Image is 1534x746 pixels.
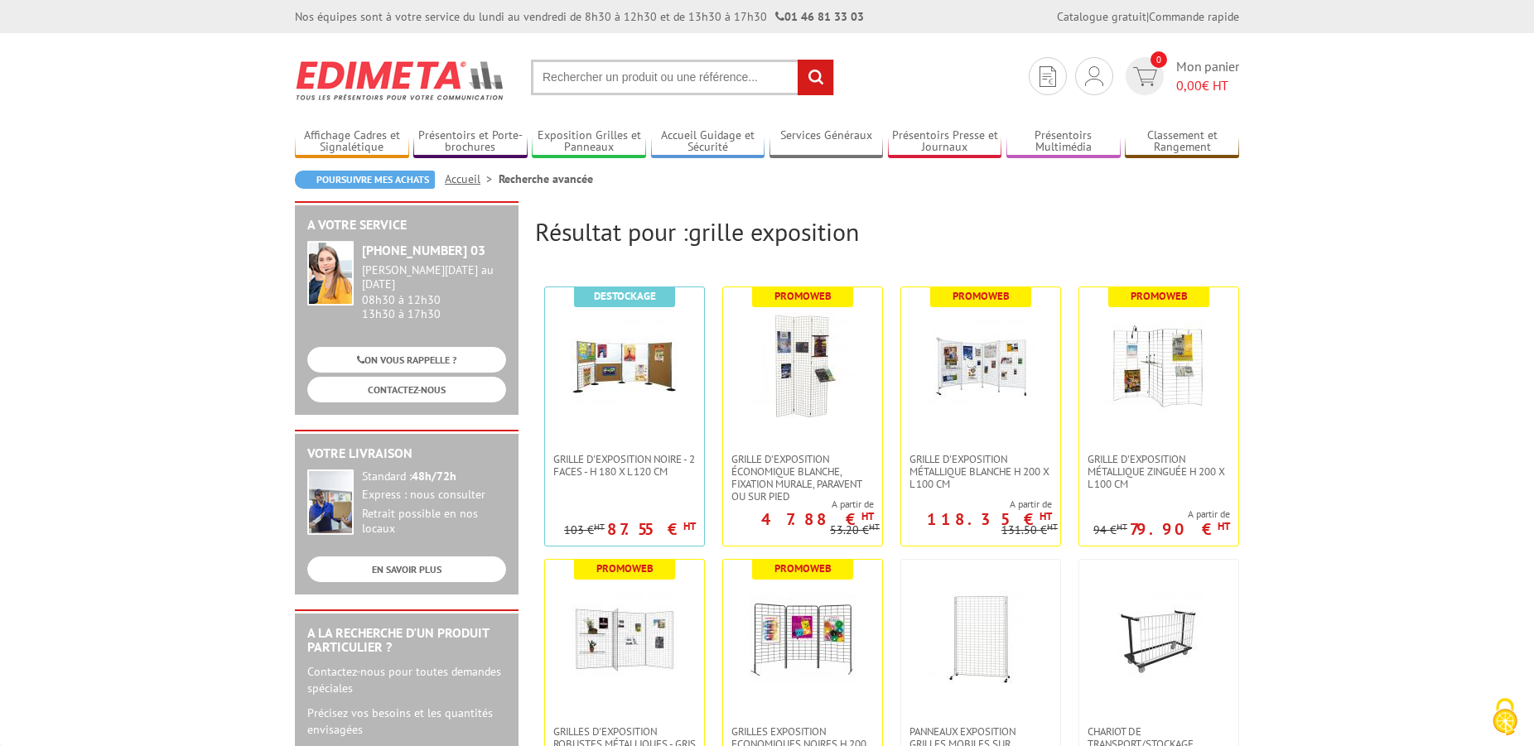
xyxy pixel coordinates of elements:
[1131,289,1188,303] b: Promoweb
[651,128,765,156] a: Accueil Guidage et Sécurité
[1150,51,1167,68] span: 0
[532,128,646,156] a: Exposition Grilles et Panneaux
[412,469,456,484] strong: 48h/72h
[531,60,834,95] input: Rechercher un produit ou une référence...
[830,524,880,537] p: 53.20 €
[362,507,506,537] div: Retrait possible en nos locaux
[774,561,832,575] b: Promoweb
[499,171,593,187] li: Recherche avancée
[545,453,704,478] a: Grille d'exposition noire - 2 faces - H 180 x L 120 cm
[362,469,506,484] div: Standard :
[413,128,528,156] a: Présentoirs et Porte-brochures
[1176,76,1239,95] span: € HT
[1117,521,1127,532] sup: HT
[1105,585,1213,692] img: Chariot de transport/stockage Grilles d'exposition
[1040,66,1056,87] img: devis rapide
[362,263,506,320] div: 08h30 à 12h30 13h30 à 17h30
[901,498,1052,511] span: A partir de
[307,241,354,306] img: widget-service.jpg
[295,8,864,25] div: Nos équipes sont à votre service du lundi au vendredi de 8h30 à 12h30 et de 13h30 à 17h30
[307,347,506,373] a: ON VOUS RAPPELLE ?
[1093,508,1230,521] span: A partir de
[723,453,882,503] a: Grille d'exposition économique blanche, fixation murale, paravent ou sur pied
[749,312,856,420] img: Grille d'exposition économique blanche, fixation murale, paravent ou sur pied
[535,218,1239,245] h2: Résultat pour :
[869,521,880,532] sup: HT
[1088,453,1230,490] span: Grille d'exposition métallique Zinguée H 200 x L 100 cm
[1006,128,1121,156] a: Présentoirs Multimédia
[295,171,435,189] a: Poursuivre mes achats
[362,488,506,503] div: Express : nous consulter
[307,705,506,738] p: Précisez vos besoins et les quantités envisagées
[1079,453,1238,490] a: Grille d'exposition métallique Zinguée H 200 x L 100 cm
[1105,312,1213,420] img: Grille d'exposition métallique Zinguée H 200 x L 100 cm
[927,585,1035,692] img: Panneaux Exposition Grilles mobiles sur roulettes - gris clair
[362,263,506,291] div: [PERSON_NAME][DATE] au [DATE]
[1047,521,1058,532] sup: HT
[1057,8,1239,25] div: |
[307,469,354,535] img: widget-livraison.jpg
[1149,9,1239,24] a: Commande rapide
[888,128,1002,156] a: Présentoirs Presse et Journaux
[774,289,832,303] b: Promoweb
[927,312,1035,420] img: Grille d'exposition métallique blanche H 200 x L 100 cm
[307,446,506,461] h2: Votre livraison
[861,509,874,523] sup: HT
[607,524,696,534] p: 87.55 €
[775,9,864,24] strong: 01 46 81 33 03
[749,585,856,692] img: Grilles Exposition Economiques Noires H 200 x L 100 cm
[1040,509,1052,523] sup: HT
[553,453,696,478] span: Grille d'exposition noire - 2 faces - H 180 x L 120 cm
[1057,9,1146,24] a: Catalogue gratuit
[901,453,1060,490] a: Grille d'exposition métallique blanche H 200 x L 100 cm
[1133,67,1157,86] img: devis rapide
[307,663,506,696] p: Contactez-nous pour toutes demandes spéciales
[761,514,874,524] p: 47.88 €
[909,453,1052,490] span: Grille d'exposition métallique blanche H 200 x L 100 cm
[1122,57,1239,95] a: devis rapide 0 Mon panier 0,00€ HT
[445,171,499,186] a: Accueil
[594,521,605,532] sup: HT
[571,312,678,420] img: Grille d'exposition noire - 2 faces - H 180 x L 120 cm
[1001,524,1058,537] p: 131.50 €
[295,50,506,111] img: Edimeta
[307,218,506,233] h2: A votre service
[1476,690,1534,746] button: Cookies (fenêtre modale)
[564,524,605,537] p: 103 €
[1130,524,1230,534] p: 79.90 €
[307,556,506,582] a: EN SAVOIR PLUS
[723,498,874,511] span: A partir de
[1125,128,1239,156] a: Classement et Rangement
[1093,524,1127,537] p: 94 €
[769,128,884,156] a: Services Généraux
[1176,57,1239,95] span: Mon panier
[1484,696,1526,738] img: Cookies (fenêtre modale)
[295,128,409,156] a: Affichage Cadres et Signalétique
[927,514,1052,524] p: 118.35 €
[688,215,859,248] span: grille exposition
[953,289,1010,303] b: Promoweb
[731,453,874,503] span: Grille d'exposition économique blanche, fixation murale, paravent ou sur pied
[1176,77,1202,94] span: 0,00
[307,626,506,655] h2: A la recherche d'un produit particulier ?
[1085,66,1103,86] img: devis rapide
[596,561,654,575] b: Promoweb
[362,242,485,258] strong: [PHONE_NUMBER] 03
[594,289,656,303] b: Destockage
[683,519,696,533] sup: HT
[1218,519,1230,533] sup: HT
[571,585,678,692] img: Grilles d'exposition robustes métalliques - gris alu - 3 largeurs 70-100-120 cm
[798,60,833,95] input: rechercher
[307,377,506,402] a: CONTACTEZ-NOUS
